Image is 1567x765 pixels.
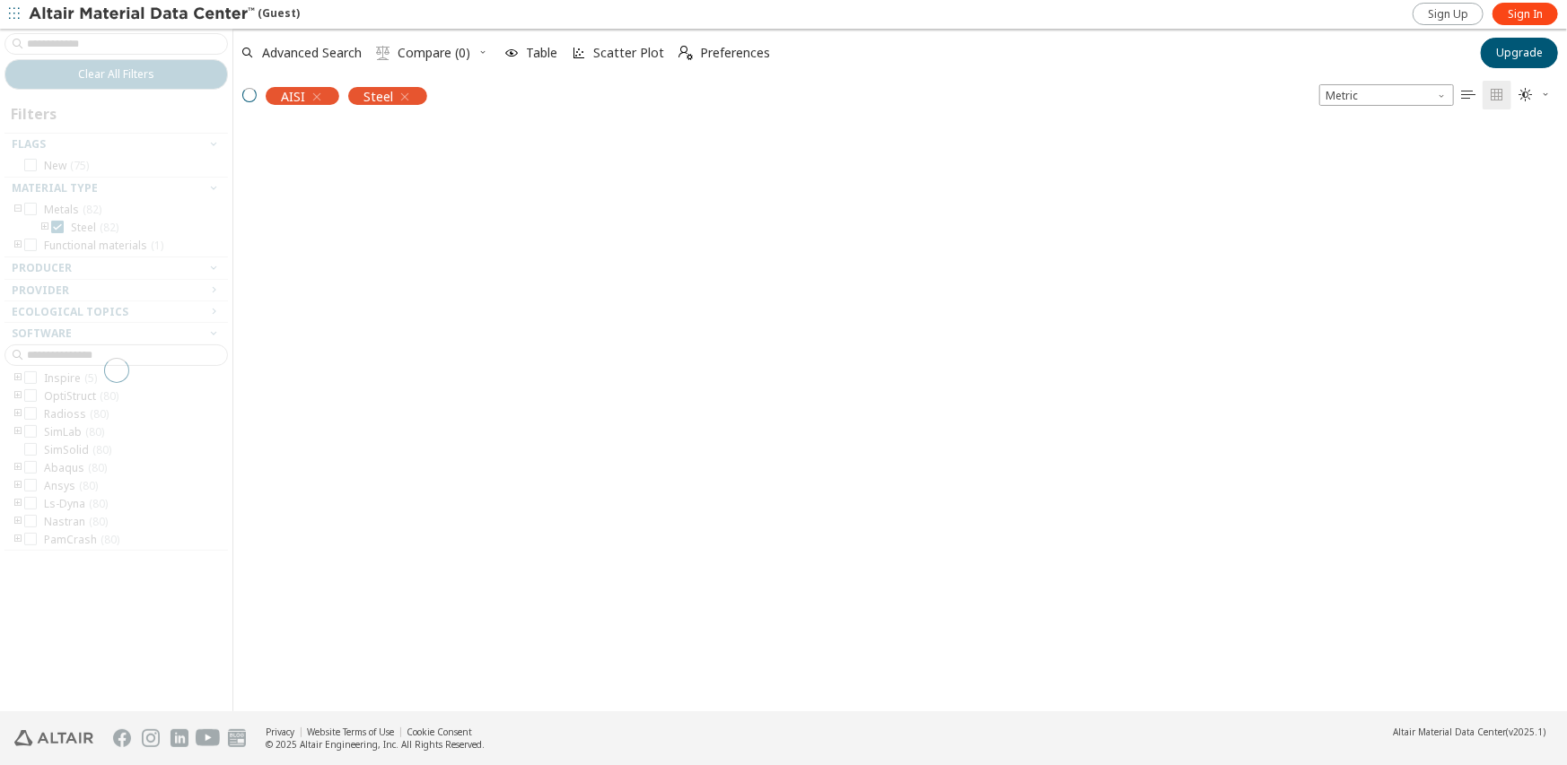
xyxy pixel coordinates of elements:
[1496,46,1543,60] span: Upgrade
[700,47,770,59] span: Preferences
[281,88,305,104] span: AISI
[1428,7,1468,22] span: Sign Up
[1511,81,1558,109] button: Theme
[1493,3,1558,25] a: Sign In
[233,114,1567,711] div: grid
[266,738,485,751] div: © 2025 Altair Engineering, Inc. All Rights Reserved.
[307,726,394,738] a: Website Terms of Use
[29,5,300,23] div: (Guest)
[376,46,390,60] i: 
[1490,88,1504,102] i: 
[1393,726,1506,738] span: Altair Material Data Center
[593,47,664,59] span: Scatter Plot
[1461,88,1475,102] i: 
[1319,84,1454,106] span: Metric
[1319,84,1454,106] div: Unit System
[407,726,472,738] a: Cookie Consent
[1519,88,1533,102] i: 
[262,47,362,59] span: Advanced Search
[1454,81,1483,109] button: Table View
[1483,81,1511,109] button: Tile View
[1481,38,1558,68] button: Upgrade
[363,88,393,104] span: Steel
[1393,726,1545,738] div: (v2025.1)
[1413,3,1484,25] a: Sign Up
[1508,7,1543,22] span: Sign In
[266,726,294,738] a: Privacy
[678,46,693,60] i: 
[398,47,470,59] span: Compare (0)
[526,47,557,59] span: Table
[29,5,258,23] img: Altair Material Data Center
[14,730,93,746] img: Altair Engineering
